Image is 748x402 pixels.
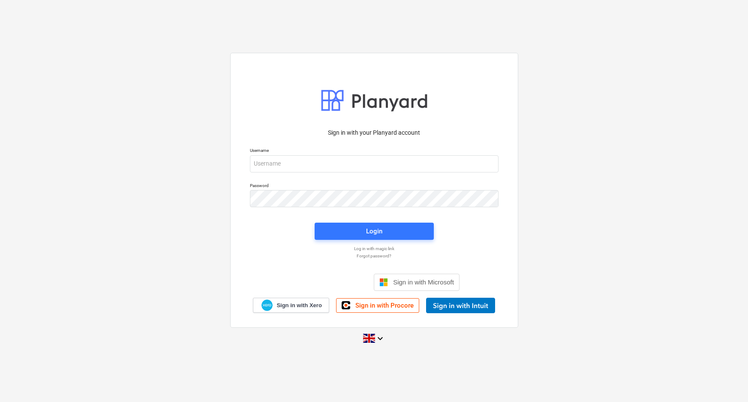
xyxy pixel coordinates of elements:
[276,302,321,309] span: Sign in with Xero
[261,299,273,311] img: Xero logo
[246,253,503,259] a: Forgot password?
[336,298,419,313] a: Sign in with Procore
[250,155,499,172] input: Username
[393,278,454,286] span: Sign in with Microsoft
[250,183,499,190] p: Password
[366,226,382,237] div: Login
[379,278,388,287] img: Microsoft logo
[355,302,414,309] span: Sign in with Procore
[284,273,371,292] iframe: Sign in with Google Button
[315,223,434,240] button: Login
[705,361,748,402] iframe: Chat Widget
[375,333,385,344] i: keyboard_arrow_down
[250,148,499,155] p: Username
[253,298,329,313] a: Sign in with Xero
[250,128,499,137] p: Sign in with your Planyard account
[246,246,503,251] a: Log in with magic link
